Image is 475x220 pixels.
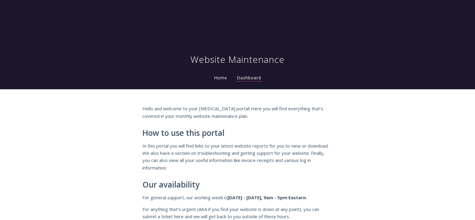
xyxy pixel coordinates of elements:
[236,75,262,81] a: Dashboard
[142,180,333,189] h2: Our availability
[227,194,306,200] strong: [DATE] - [DATE], 9am - 5pm Eastern
[142,142,333,172] p: In this portal you will find links to your latest website reports for you to view or download. We...
[142,194,333,201] p: For general support, our working week is .
[190,53,285,66] h1: Website Maintenance
[142,105,333,120] p: Hello and welcome to your [MEDICAL_DATA] portal! Here you will find everything that's covered in ...
[142,129,333,138] h2: How to use this portal
[213,75,228,81] a: Home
